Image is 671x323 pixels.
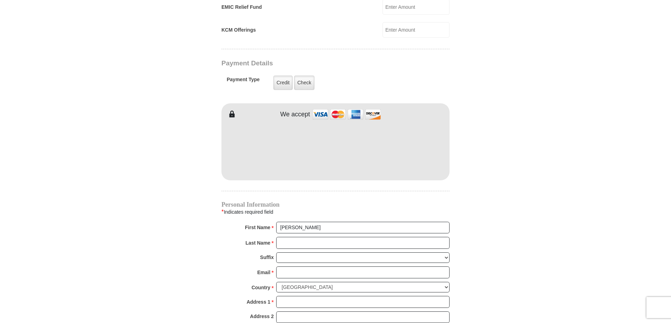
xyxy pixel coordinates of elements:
label: Credit [273,76,293,90]
strong: Email [257,267,270,277]
div: Indicates required field [221,207,450,217]
input: Enter Amount [383,22,450,38]
strong: Country [252,283,271,292]
strong: Address 1 [247,297,271,307]
h4: We accept [280,111,310,118]
label: EMIC Relief Fund [221,4,262,11]
strong: Address 2 [250,311,274,321]
strong: First Name [245,222,270,232]
h5: Payment Type [227,77,260,86]
strong: Last Name [246,238,271,248]
h3: Payment Details [221,59,400,67]
h4: Personal Information [221,202,450,207]
img: credit cards accepted [312,107,382,122]
label: Check [294,76,314,90]
strong: Suffix [260,252,274,262]
label: KCM Offerings [221,26,256,34]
